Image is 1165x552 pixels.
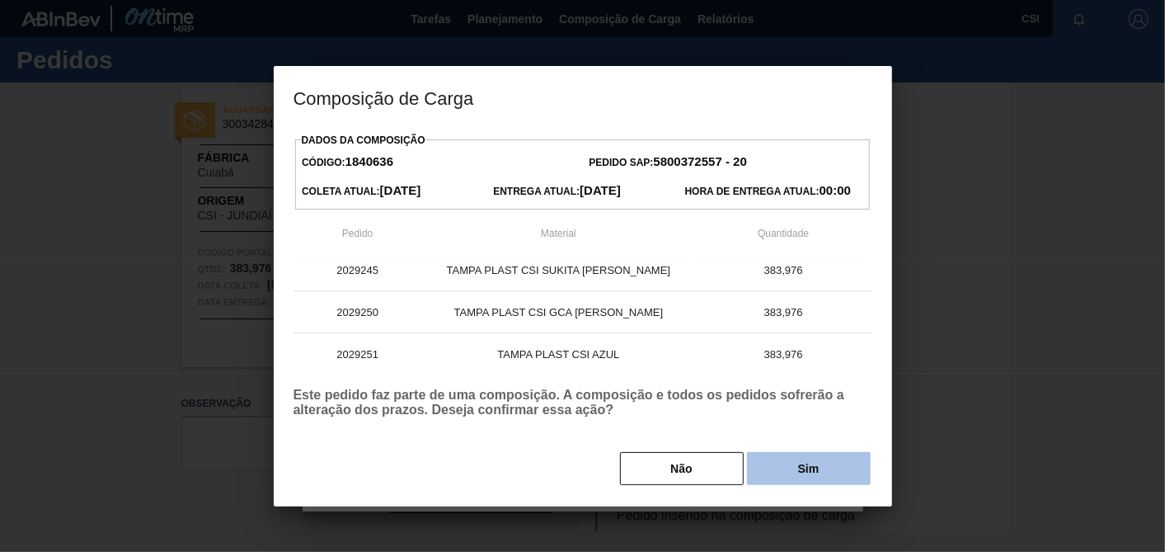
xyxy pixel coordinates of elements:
span: Pedido [342,228,373,239]
h3: Composição de Carga [274,66,892,129]
td: 383,976 [695,291,872,333]
strong: 1840636 [345,154,393,168]
td: TAMPA PLAST CSI SUKITA [PERSON_NAME] [422,249,695,291]
span: Quantidade [758,228,809,239]
strong: [DATE] [580,183,621,197]
span: Entrega Atual: [493,186,621,197]
td: 383,976 [695,249,872,291]
span: Coleta Atual: [302,186,420,197]
span: Hora de Entrega Atual: [685,186,851,197]
button: Sim [747,452,871,485]
strong: [DATE] [380,183,421,197]
td: 2029251 [294,333,422,375]
td: 383,976 [695,333,872,375]
span: Pedido SAP: [590,157,747,168]
button: Não [620,452,744,485]
td: TAMPA PLAST CSI AZUL [422,333,695,375]
strong: 5800372557 - 20 [654,154,747,168]
p: Este pedido faz parte de uma composição. A composição e todos os pedidos sofrerão a alteração dos... [294,388,872,418]
td: 2029245 [294,249,422,291]
td: 2029250 [294,291,422,333]
label: Dados da Composição [302,134,425,146]
td: TAMPA PLAST CSI GCA [PERSON_NAME] [422,291,695,333]
span: Código: [302,157,393,168]
span: Material [541,228,576,239]
strong: 00:00 [820,183,851,197]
